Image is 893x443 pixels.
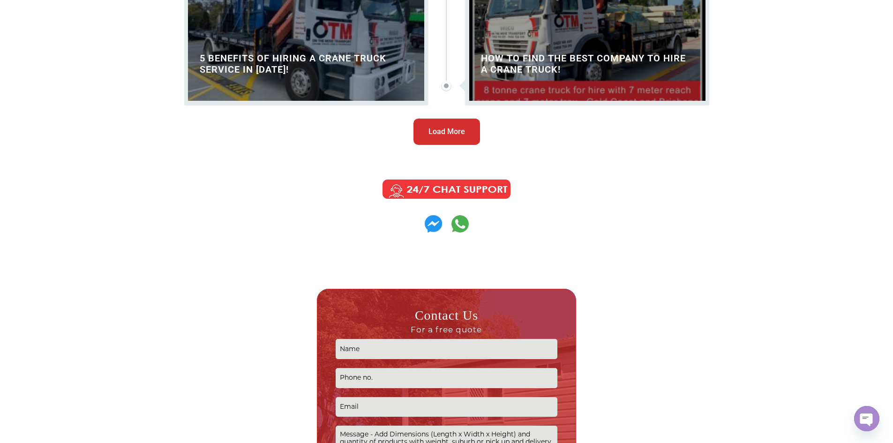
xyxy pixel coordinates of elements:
[336,324,557,335] span: For a free quote
[376,178,517,201] img: Call us Anytime
[188,53,424,75] h2: 5 benefits of hiring a crane truck service in [DATE]!
[336,339,557,359] input: Name
[336,368,557,388] input: Phone no.
[469,53,705,75] h2: How to find the best company to hire a crane truck!
[425,215,442,233] img: Contact us on Whatsapp
[428,126,465,137] span: Load More
[336,397,557,417] input: Email
[413,119,480,145] button: Load More
[451,215,469,233] img: Contact us on Whatsapp
[336,307,557,334] h3: Contact Us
